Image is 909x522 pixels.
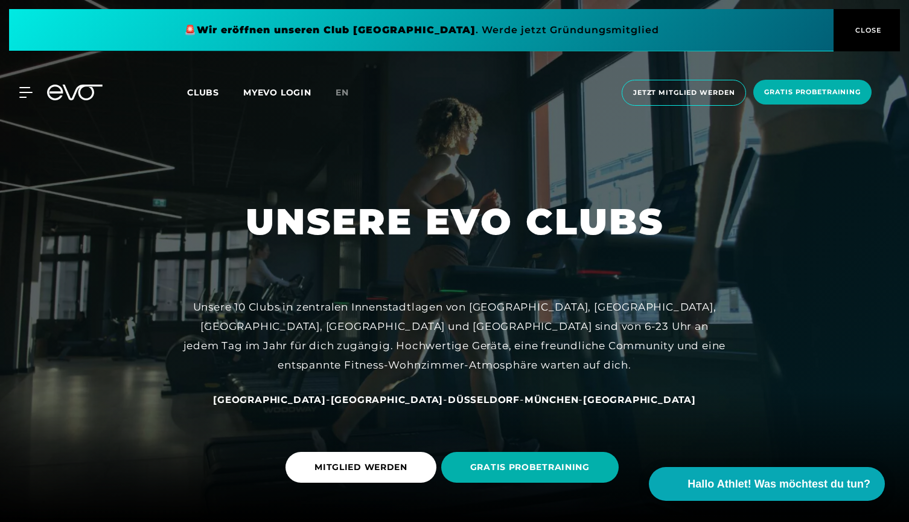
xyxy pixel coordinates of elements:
[852,25,882,36] span: CLOSE
[187,86,243,98] a: Clubs
[285,443,441,492] a: MITGLIED WERDEN
[331,393,444,405] a: [GEOGRAPHIC_DATA]
[331,394,444,405] span: [GEOGRAPHIC_DATA]
[834,9,900,51] button: CLOSE
[583,393,696,405] a: [GEOGRAPHIC_DATA]
[336,87,349,98] span: en
[314,461,407,474] span: MITGLIED WERDEN
[687,476,870,492] span: Hallo Athlet! Was möchtest du tun?
[750,80,875,106] a: Gratis Probetraining
[183,297,726,375] div: Unsere 10 Clubs in zentralen Innenstadtlagen von [GEOGRAPHIC_DATA], [GEOGRAPHIC_DATA], [GEOGRAPHI...
[213,393,326,405] a: [GEOGRAPHIC_DATA]
[583,394,696,405] span: [GEOGRAPHIC_DATA]
[633,88,735,98] span: Jetzt Mitglied werden
[470,461,590,474] span: GRATIS PROBETRAINING
[183,390,726,409] div: - - - -
[448,394,520,405] span: Düsseldorf
[525,394,579,405] span: München
[243,87,311,98] a: MYEVO LOGIN
[649,467,885,501] button: Hallo Athlet! Was möchtest du tun?
[448,393,520,405] a: Düsseldorf
[441,443,624,492] a: GRATIS PROBETRAINING
[525,393,579,405] a: München
[213,394,326,405] span: [GEOGRAPHIC_DATA]
[764,87,861,97] span: Gratis Probetraining
[187,87,219,98] span: Clubs
[336,86,363,100] a: en
[618,80,750,106] a: Jetzt Mitglied werden
[246,198,664,245] h1: UNSERE EVO CLUBS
